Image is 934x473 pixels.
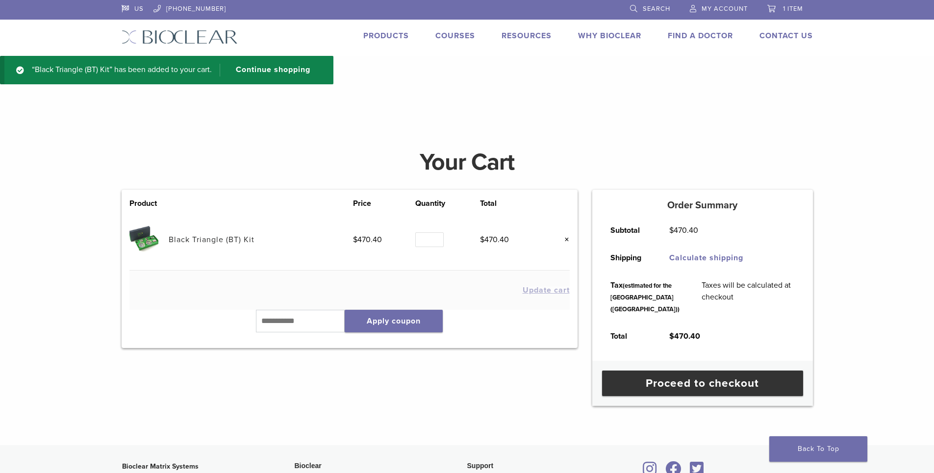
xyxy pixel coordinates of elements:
[353,235,357,245] span: $
[502,31,552,41] a: Resources
[353,198,415,209] th: Price
[600,244,658,272] th: Shipping
[467,462,494,470] span: Support
[220,64,318,76] a: Continue shopping
[480,235,484,245] span: $
[363,31,409,41] a: Products
[669,253,743,263] a: Calculate shipping
[759,31,813,41] a: Contact Us
[691,272,806,323] td: Taxes will be calculated at checkout
[114,150,820,174] h1: Your Cart
[668,31,733,41] a: Find A Doctor
[480,198,542,209] th: Total
[122,30,238,44] img: Bioclear
[769,436,867,462] a: Back To Top
[600,217,658,244] th: Subtotal
[557,233,570,246] a: Remove this item
[415,198,480,209] th: Quantity
[345,310,443,332] button: Apply coupon
[129,198,169,209] th: Product
[702,5,748,13] span: My Account
[592,199,813,211] h5: Order Summary
[610,282,680,313] small: (estimated for the [GEOGRAPHIC_DATA] ([GEOGRAPHIC_DATA]))
[129,225,158,254] img: Black Triangle (BT) Kit
[602,371,803,396] a: Proceed to checkout
[122,462,199,471] strong: Bioclear Matrix Systems
[669,331,700,341] bdi: 470.40
[643,5,670,13] span: Search
[353,235,382,245] bdi: 470.40
[480,235,509,245] bdi: 470.40
[669,331,674,341] span: $
[295,462,322,470] span: Bioclear
[669,225,698,235] bdi: 470.40
[523,286,570,294] button: Update cart
[600,323,658,350] th: Total
[169,235,254,245] a: Black Triangle (BT) Kit
[783,5,803,13] span: 1 item
[669,225,674,235] span: $
[578,31,641,41] a: Why Bioclear
[435,31,475,41] a: Courses
[600,272,691,323] th: Tax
